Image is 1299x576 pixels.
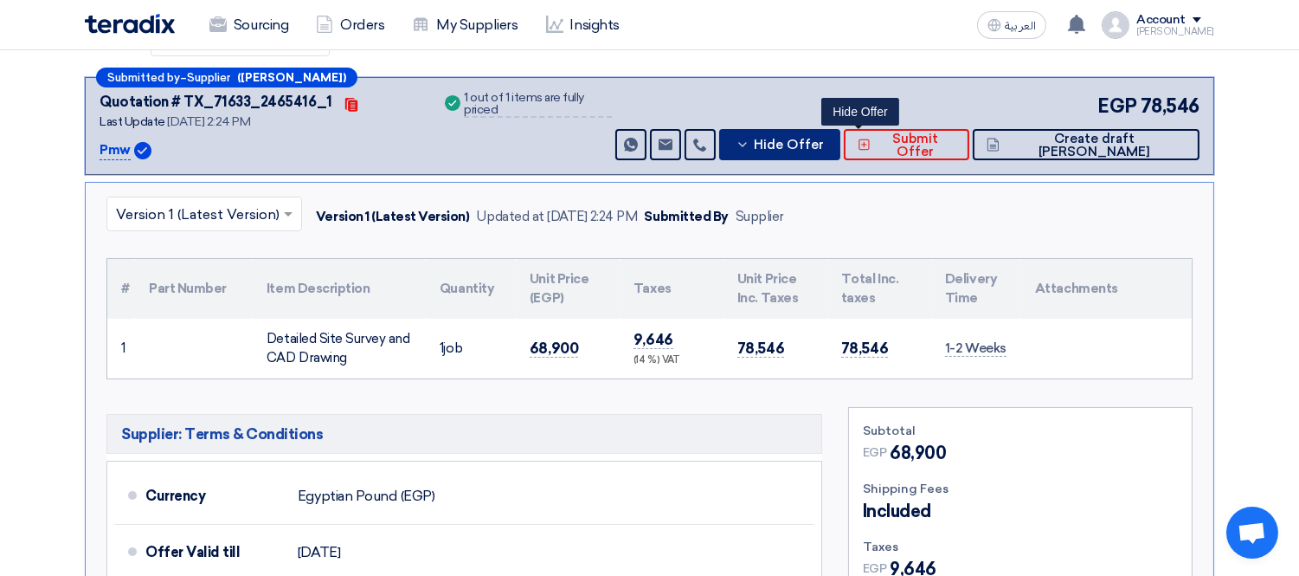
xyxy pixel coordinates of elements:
[107,319,135,379] td: 1
[316,207,470,227] div: Version 1 (Latest Version)
[100,92,332,113] div: Quotation # TX_71633_2465416_1
[875,133,955,159] span: Submit Offer
[736,207,784,227] div: Supplier
[440,340,444,356] span: 1
[977,11,1046,39] button: العربية
[145,476,284,517] div: Currency
[863,538,1178,556] div: Taxes
[134,142,151,159] img: Verified Account
[96,68,357,87] div: –
[107,259,135,319] th: #
[426,319,516,379] td: job
[1004,133,1186,159] span: Create draft [PERSON_NAME]
[107,72,180,83] span: Submitted by
[167,114,250,129] span: [DATE] 2:24 PM
[719,129,840,160] button: Hide Offer
[945,340,1006,357] span: 1-2 Weeks
[633,353,710,368] div: (14 %) VAT
[530,340,578,358] span: 68,900
[1136,13,1186,28] div: Account
[723,259,827,319] th: Unit Price Inc. Taxes
[464,92,611,118] div: 1 out of 1 items are fully priced
[863,498,931,524] span: Included
[100,114,165,129] span: Last Update
[645,207,729,227] div: Submitted By
[253,259,426,319] th: Item Description
[844,129,969,160] button: Submit Offer
[100,140,131,161] p: Pmw
[863,422,1178,440] div: Subtotal
[754,139,824,152] span: Hide Offer
[196,6,302,44] a: Sourcing
[633,331,673,349] span: 9,646
[187,72,230,83] span: Supplier
[973,129,1199,160] button: Create draft [PERSON_NAME]
[85,14,175,34] img: Teradix logo
[1005,20,1036,32] span: العربية
[890,440,946,466] span: 68,900
[1136,27,1214,36] div: [PERSON_NAME]
[863,480,1178,498] div: Shipping Fees
[1021,259,1192,319] th: Attachments
[267,329,412,368] div: Detailed Site Survey and CAD Drawing
[827,259,931,319] th: Total Inc. taxes
[298,544,340,561] span: [DATE]
[1097,92,1137,120] span: EGP
[477,207,638,227] div: Updated at [DATE] 2:24 PM
[237,72,346,83] b: ([PERSON_NAME])
[532,6,633,44] a: Insights
[737,340,784,358] span: 78,546
[841,340,888,358] span: 78,546
[426,259,516,319] th: Quantity
[135,259,253,319] th: Part Number
[516,259,620,319] th: Unit Price (EGP)
[1141,92,1199,120] span: 78,546
[145,532,284,573] div: Offer Valid till
[298,480,434,513] div: Egyptian Pound (EGP)
[863,443,887,462] span: EGP
[398,6,531,44] a: My Suppliers
[821,98,899,126] div: Hide Offer
[302,6,398,44] a: Orders
[931,259,1021,319] th: Delivery Time
[106,414,822,454] h5: Supplier: Terms & Conditions
[620,259,723,319] th: Taxes
[1102,11,1129,39] img: profile_test.png
[1226,507,1278,559] div: Open chat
